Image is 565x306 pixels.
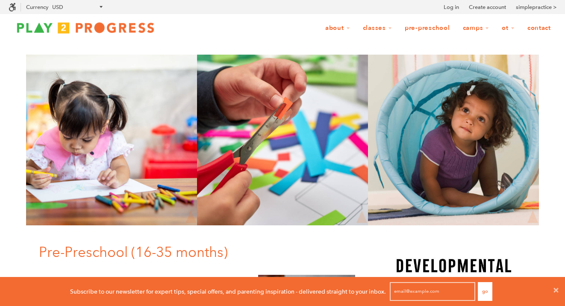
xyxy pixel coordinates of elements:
a: Create account [469,3,506,12]
a: Contact [522,20,556,36]
a: Classes [357,20,397,36]
a: Pre-Preschool [399,20,456,36]
a: Camps [457,20,495,36]
a: About [320,20,356,36]
label: Currency [26,4,48,10]
h1: Pre-Preschool (16-35 months) [39,242,362,262]
a: Log in [444,3,459,12]
input: email@example.com [390,282,475,301]
p: Subscribe to our newsletter for expert tips, special offers, and parenting inspiration - delivere... [70,287,386,296]
button: Go [478,282,492,301]
a: simplepractice > [516,3,556,12]
img: Play2Progress logo [9,19,162,36]
a: OT [496,20,520,36]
